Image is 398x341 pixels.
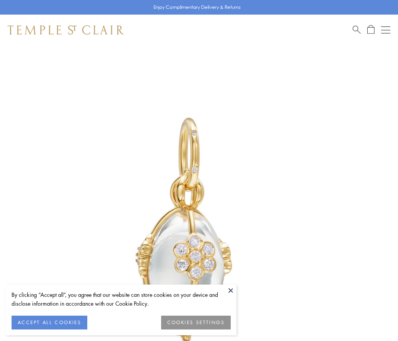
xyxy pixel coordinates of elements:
[353,25,361,35] a: Search
[153,3,241,11] p: Enjoy Complimentary Delivery & Returns
[8,25,124,35] img: Temple St. Clair
[381,25,390,35] button: Open navigation
[367,25,375,35] a: Open Shopping Bag
[161,316,231,329] button: COOKIES SETTINGS
[12,290,231,308] div: By clicking “Accept all”, you agree that our website can store cookies on your device and disclos...
[12,316,87,329] button: ACCEPT ALL COOKIES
